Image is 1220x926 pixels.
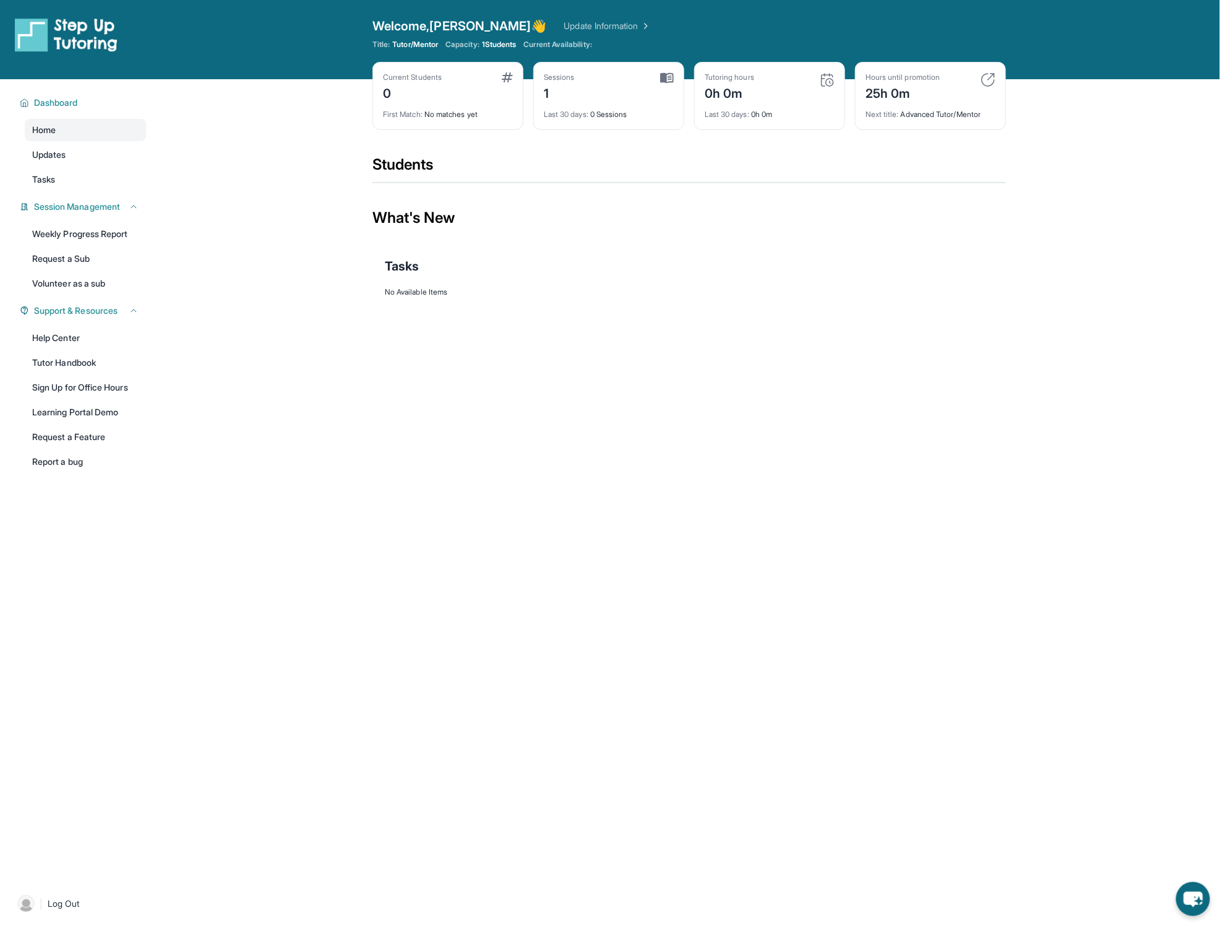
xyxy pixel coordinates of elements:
button: Dashboard [29,97,139,109]
span: Next title : [866,110,899,119]
a: Request a Feature [25,426,146,448]
img: user-img [17,895,35,912]
span: | [40,896,43,911]
div: 25h 0m [866,82,940,102]
button: Session Management [29,201,139,213]
img: logo [15,17,118,52]
span: Log Out [48,898,80,910]
span: Last 30 days : [544,110,588,119]
img: card [981,72,995,87]
span: Updates [32,149,66,161]
div: No Available Items [385,287,994,297]
div: Students [372,155,1006,182]
div: What's New [372,191,1006,245]
div: Hours until promotion [866,72,940,82]
a: Volunteer as a sub [25,272,146,295]
a: Help Center [25,327,146,349]
span: Support & Resources [34,305,118,317]
span: Welcome, [PERSON_NAME] 👋 [372,17,547,35]
div: 0 Sessions [544,102,674,119]
a: Tutor Handbook [25,352,146,374]
button: Support & Resources [29,305,139,317]
div: Current Students [383,72,442,82]
a: Report a bug [25,451,146,473]
span: Dashboard [34,97,78,109]
div: Tutoring hours [705,72,754,82]
a: Update Information [564,20,651,32]
span: Last 30 days : [705,110,749,119]
div: No matches yet [383,102,513,119]
span: Tasks [32,173,55,186]
a: Home [25,119,146,141]
div: 1 [544,82,575,102]
span: Tasks [385,257,419,275]
span: Tutor/Mentor [392,40,438,50]
span: First Match : [383,110,423,119]
a: Sign Up for Office Hours [25,376,146,399]
div: 0h 0m [705,82,754,102]
a: Request a Sub [25,248,146,270]
img: card [820,72,835,87]
a: Learning Portal Demo [25,401,146,423]
img: Chevron Right [638,20,651,32]
span: Home [32,124,56,136]
span: Session Management [34,201,120,213]
img: card [502,72,513,82]
span: 1 Students [482,40,517,50]
button: chat-button [1176,882,1210,916]
a: Tasks [25,168,146,191]
div: Sessions [544,72,575,82]
span: Capacity: [445,40,479,50]
div: 0 [383,82,442,102]
span: Title: [372,40,390,50]
a: Updates [25,144,146,166]
div: 0h 0m [705,102,835,119]
img: card [660,72,674,84]
div: Advanced Tutor/Mentor [866,102,995,119]
span: Current Availability: [524,40,592,50]
a: |Log Out [12,890,146,917]
a: Weekly Progress Report [25,223,146,245]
